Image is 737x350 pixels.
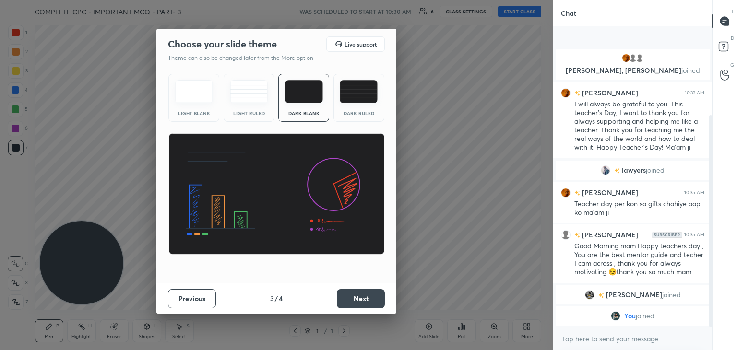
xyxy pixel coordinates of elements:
[730,61,734,69] p: G
[628,53,638,63] img: default.png
[574,199,704,218] div: Teacher day per kon sa gifts chahiye aap ko ma'am ji
[168,289,216,308] button: Previous
[553,47,712,327] div: grid
[561,88,571,98] img: 23f5ea6897054b72a3ff40690eb5decb.24043962_3
[168,54,323,62] p: Theme can also be changed later from the More option
[168,133,385,255] img: darkThemeBanner.d06ce4a2.svg
[598,293,604,298] img: no-rating-badge.077c3623.svg
[230,80,268,103] img: lightRuledTheme.5fabf969.svg
[553,0,584,26] p: Chat
[270,293,274,303] h4: 3
[561,188,571,198] img: 23f5ea6897054b72a3ff40690eb5decb.24043962_3
[285,111,323,116] div: Dark Blank
[574,242,704,277] div: Good Morning mam Happy teachers day , You are the best mentor guide and techer I cam across , tha...
[585,290,594,300] img: 3
[561,67,704,74] p: [PERSON_NAME], [PERSON_NAME]
[175,80,213,103] img: lightTheme.e5ed3b09.svg
[230,111,268,116] div: Light Ruled
[731,8,734,15] p: T
[662,291,681,299] span: joined
[624,312,636,320] span: You
[285,80,323,103] img: darkTheme.f0cc69e5.svg
[337,289,385,308] button: Next
[611,311,620,321] img: 16fc8399e35e4673a8d101a187aba7c3.jpg
[652,232,682,238] img: Yh7BfnbMxzoAAAAASUVORK5CYII=
[606,291,662,299] span: [PERSON_NAME]
[574,100,704,152] div: I will always be grateful to you. This teacher's Day, I want to thank you for always supporting a...
[646,166,665,174] span: joined
[580,88,638,98] h6: [PERSON_NAME]
[684,190,704,196] div: 10:35 AM
[561,230,571,240] img: default.png
[614,168,620,174] img: no-rating-badge.077c3623.svg
[681,66,700,75] span: joined
[574,190,580,196] img: no-rating-badge.077c3623.svg
[574,233,580,238] img: no-rating-badge.077c3623.svg
[340,80,378,103] img: darkRuledTheme.de295e13.svg
[684,232,704,238] div: 10:35 AM
[621,53,631,63] img: 23f5ea6897054b72a3ff40690eb5decb.24043962_3
[635,53,644,63] img: default.png
[636,312,654,320] span: joined
[580,187,638,198] h6: [PERSON_NAME]
[622,166,646,174] span: lawyers
[168,38,277,50] h2: Choose your slide theme
[574,91,580,96] img: no-rating-badge.077c3623.svg
[275,293,278,303] h4: /
[175,111,213,116] div: Light Blank
[601,165,610,175] img: 081f10e20f5a48869567cbd02285e6a3.jpg
[340,111,378,116] div: Dark Ruled
[345,41,377,47] h5: Live support
[580,230,638,240] h6: [PERSON_NAME]
[685,90,704,96] div: 10:33 AM
[279,293,283,303] h4: 4
[731,35,734,42] p: D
